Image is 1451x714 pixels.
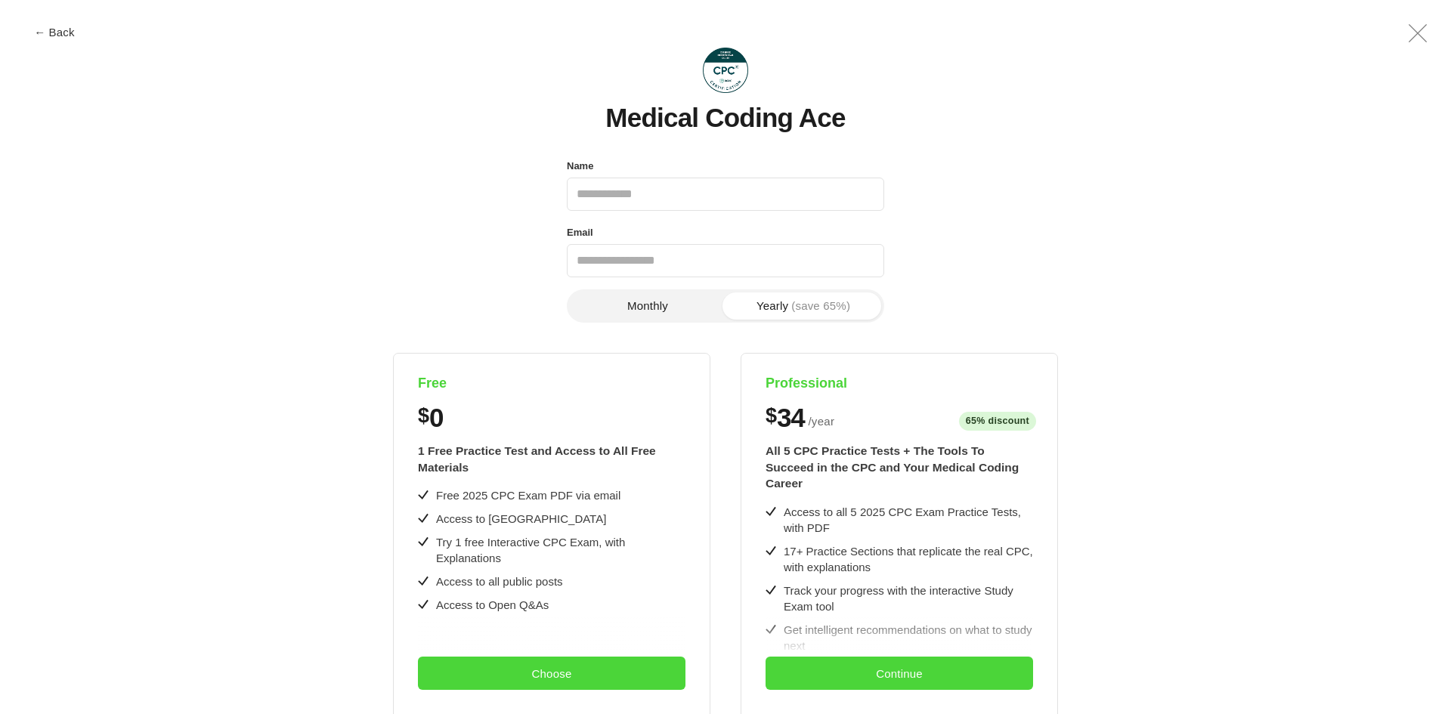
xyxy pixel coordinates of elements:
h4: Free [418,375,685,392]
span: $ [766,404,777,428]
div: Access to [GEOGRAPHIC_DATA] [436,511,606,527]
span: 65% discount [959,412,1036,431]
div: Free 2025 CPC Exam PDF via email [436,487,620,503]
input: Name [567,178,884,211]
div: Access to all 5 2025 CPC Exam Practice Tests, with PDF [784,504,1033,536]
div: Access to all public posts [436,573,563,589]
button: Choose [418,657,685,690]
div: Try 1 free Interactive CPC Exam, with Explanations [436,534,685,566]
span: $ [418,404,429,428]
button: Continue [766,657,1033,690]
h4: Professional [766,375,1033,392]
div: Track your progress with the interactive Study Exam tool [784,583,1033,614]
div: Access to Open Q&As [436,597,549,613]
h1: Medical Coding Ace [605,104,845,133]
span: 34 [777,404,804,431]
span: ← [34,26,45,38]
div: 17+ Practice Sections that replicate the real CPC, with explanations [784,543,1033,575]
input: Email [567,244,884,277]
img: Medical Coding Ace [703,48,748,93]
label: Name [567,156,593,176]
div: 1 Free Practice Test and Access to All Free Materials [418,443,685,475]
span: (save 65%) [791,300,850,311]
button: Yearly(save 65%) [725,292,881,320]
button: Monthly [570,292,725,320]
div: All 5 CPC Practice Tests + The Tools To Succeed in the CPC and Your Medical Coding Career [766,443,1033,492]
button: ← Back [24,26,85,38]
span: 0 [429,404,443,431]
label: Email [567,223,593,243]
span: / year [808,413,834,431]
